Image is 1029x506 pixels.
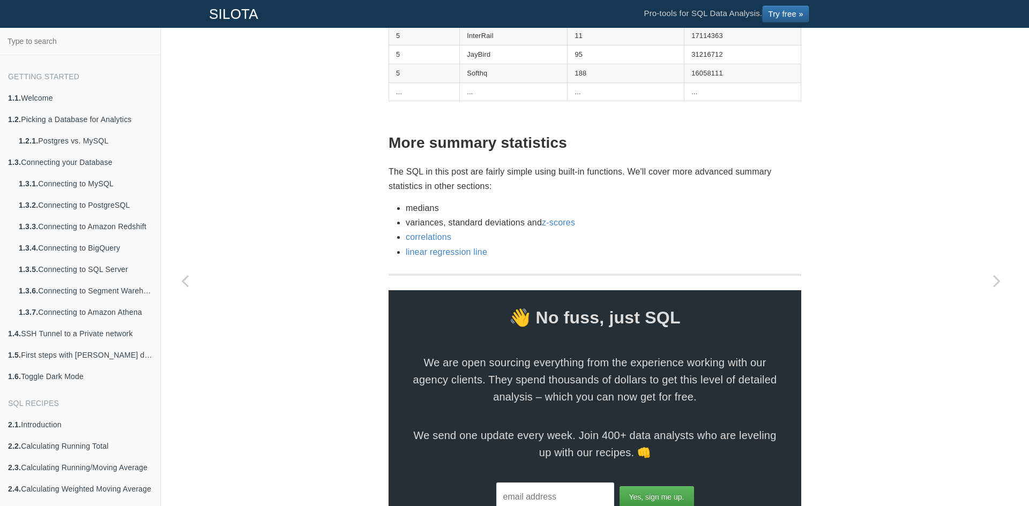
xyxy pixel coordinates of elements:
b: 1.6. [8,372,21,381]
span: We are open sourcing everything from the experience working with our agency clients. They spend t... [410,354,780,405]
td: ... [684,82,801,101]
b: 2.3. [8,463,21,472]
iframe: Drift Widget Chat Controller [975,452,1016,493]
a: correlations [406,232,451,241]
td: 5 [389,64,460,82]
b: 1.3.1. [19,179,38,188]
td: 11 [568,27,684,46]
a: 1.3.4.Connecting to BigQuery [11,237,160,259]
a: 1.3.5.Connecting to SQL Server [11,259,160,280]
a: 1.3.6.Connecting to Segment Warehouse [11,280,160,301]
a: 1.2.1.Postgres vs. MySQL [11,130,160,152]
td: ... [568,82,684,101]
td: 17114363 [684,27,801,46]
p: The SQL in this post are fairly simple using built-in functions. We'll cover more advanced summar... [389,164,801,193]
td: 5 [389,27,460,46]
b: 1.1. [8,94,21,102]
b: 1.3.2. [19,201,38,209]
b: 1.3. [8,158,21,167]
span: We send one update every week. Join 400+ data analysts who are leveling up with our recipes. 👊 [410,427,780,461]
li: variances, standard deviations and [406,215,801,230]
b: 2.1. [8,420,21,429]
td: 16058111 [684,64,801,82]
a: linear regression line [406,247,487,256]
a: z-scores [542,218,575,227]
h2: More summary statistics [389,135,801,152]
a: SILOTA [201,1,266,27]
a: Previous page: Calculating Percentage (%) of Total Sum [161,55,209,506]
a: 1.3.1.Connecting to MySQL [11,173,160,194]
span: 👋 No fuss, just SQL [389,303,801,332]
b: 2.4. [8,485,21,493]
a: 1.3.7.Connecting to Amazon Athena [11,301,160,323]
td: 31216712 [684,46,801,64]
a: Try free » [762,5,809,22]
td: ... [460,82,568,101]
td: InterRail [460,27,568,46]
a: Next page: Calculating Summaries with Histogram Frequency Distributions [973,55,1021,506]
b: 1.3.6. [19,286,38,295]
b: 1.2. [8,115,21,124]
b: 1.3.4. [19,244,38,252]
td: 5 [389,46,460,64]
td: ... [389,82,460,101]
b: 1.3.7. [19,308,38,316]
td: 95 [568,46,684,64]
b: 2.2. [8,442,21,450]
b: 1.3.3. [19,222,38,231]
li: medians [406,201,801,215]
b: 1.5. [8,351,21,359]
td: JayBird [460,46,568,64]
b: 1.4. [8,329,21,338]
input: Type to search [3,31,157,51]
td: 188 [568,64,684,82]
td: Softhq [460,64,568,82]
a: 1.3.3.Connecting to Amazon Redshift [11,216,160,237]
b: 1.3.5. [19,265,38,274]
b: 1.2.1. [19,137,38,145]
a: 1.3.2.Connecting to PostgreSQL [11,194,160,216]
li: Pro-tools for SQL Data Analysis. [633,1,820,27]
